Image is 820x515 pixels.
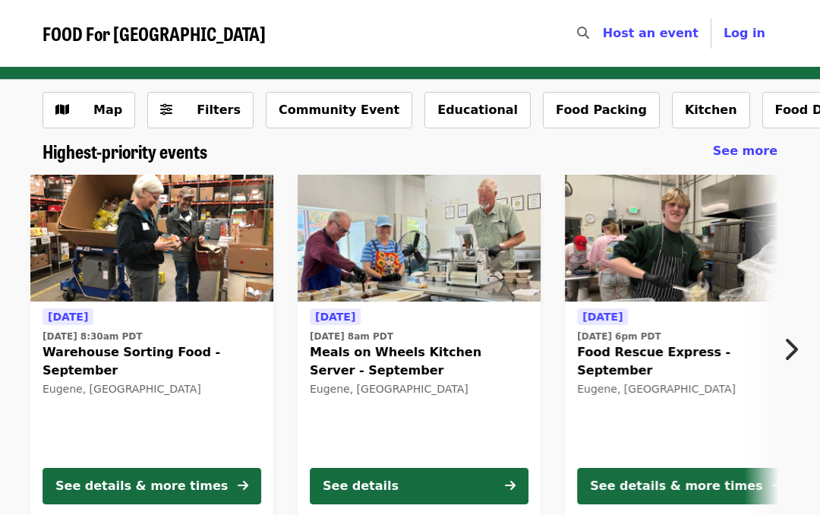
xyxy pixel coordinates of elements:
i: chevron-right icon [783,335,798,364]
a: Highest-priority events [43,141,207,163]
a: See more [713,142,777,160]
time: [DATE] 8:30am PDT [43,330,142,343]
span: Filters [197,103,241,117]
a: Host an event [603,26,699,40]
button: Kitchen [672,92,750,128]
button: Food Packing [543,92,660,128]
button: Log in [711,18,777,49]
div: See details [323,477,399,495]
i: map icon [55,103,69,117]
img: Warehouse Sorting Food - September organized by FOOD For Lane County [30,175,273,302]
span: Meals on Wheels Kitchen Server - September [310,343,528,380]
i: arrow-right icon [505,479,516,493]
button: See details & more times [577,468,796,504]
span: [DATE] [48,311,88,323]
span: Map [93,103,122,117]
button: Next item [770,328,820,371]
time: [DATE] 6pm PDT [577,330,661,343]
span: FOOD For [GEOGRAPHIC_DATA] [43,20,266,46]
i: arrow-right icon [238,479,248,493]
span: Log in [724,26,765,40]
i: search icon [577,26,589,40]
button: See details [310,468,528,504]
div: Eugene, [GEOGRAPHIC_DATA] [43,383,261,396]
div: Eugene, [GEOGRAPHIC_DATA] [577,383,796,396]
button: Community Event [266,92,412,128]
span: [DATE] [582,311,623,323]
button: Filters (0 selected) [147,92,254,128]
button: See details & more times [43,468,261,504]
i: sliders-h icon [160,103,172,117]
div: See details & more times [590,477,762,495]
a: FOOD For [GEOGRAPHIC_DATA] [43,23,266,45]
button: Show map view [43,92,135,128]
div: Highest-priority events [30,141,790,163]
button: Educational [424,92,531,128]
time: [DATE] 8am PDT [310,330,393,343]
span: See more [713,144,777,158]
img: Meals on Wheels Kitchen Server - September organized by FOOD For Lane County [298,175,541,302]
span: Warehouse Sorting Food - September [43,343,261,380]
div: See details & more times [55,477,228,495]
input: Search [598,15,610,52]
span: Food Rescue Express - September [577,343,796,380]
div: Eugene, [GEOGRAPHIC_DATA] [310,383,528,396]
span: Highest-priority events [43,137,207,164]
img: Food Rescue Express - September organized by FOOD For Lane County [565,175,808,302]
span: [DATE] [315,311,355,323]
